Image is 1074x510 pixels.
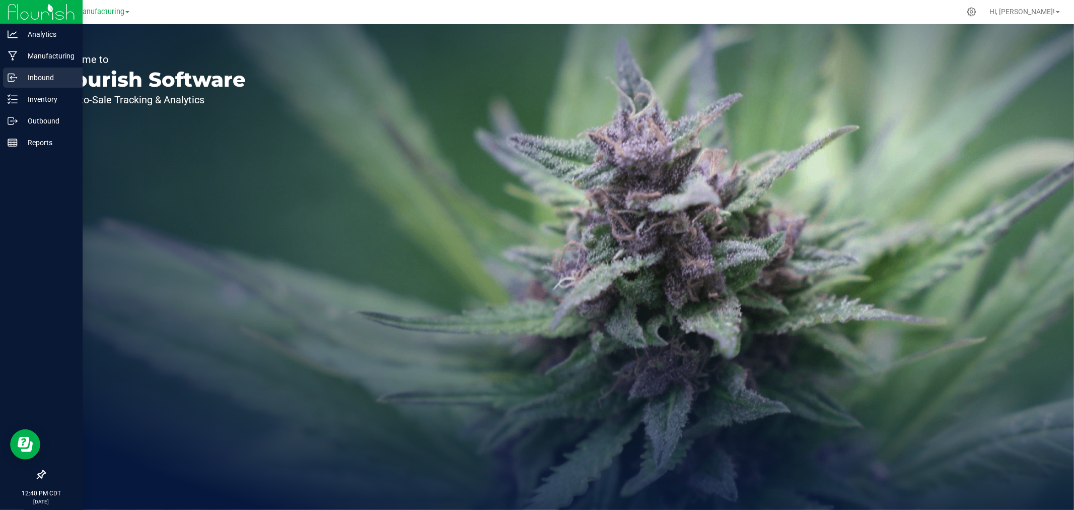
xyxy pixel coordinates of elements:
inline-svg: Reports [8,138,18,148]
p: Welcome to [54,54,246,65]
inline-svg: Analytics [8,29,18,39]
inline-svg: Manufacturing [8,51,18,61]
p: Flourish Software [54,70,246,90]
div: Manage settings [965,7,978,17]
p: [DATE] [5,498,78,505]
span: Manufacturing [76,8,124,16]
p: Inbound [18,72,78,84]
inline-svg: Outbound [8,116,18,126]
p: Inventory [18,93,78,105]
span: Hi, [PERSON_NAME]! [989,8,1055,16]
p: Outbound [18,115,78,127]
p: Analytics [18,28,78,40]
p: Reports [18,137,78,149]
inline-svg: Inventory [8,94,18,104]
p: Seed-to-Sale Tracking & Analytics [54,95,246,105]
p: 12:40 PM CDT [5,489,78,498]
inline-svg: Inbound [8,73,18,83]
p: Manufacturing [18,50,78,62]
iframe: Resource center [10,429,40,460]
